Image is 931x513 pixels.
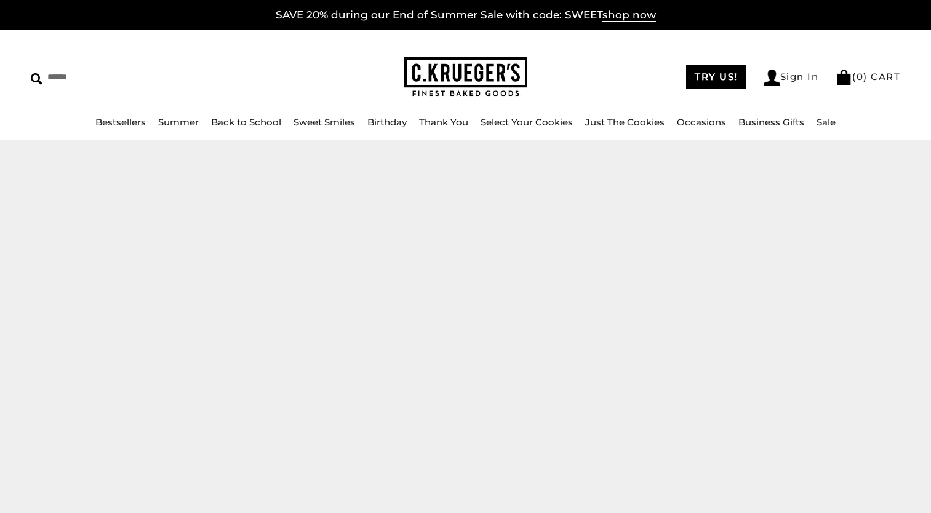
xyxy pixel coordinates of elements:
span: shop now [602,9,656,22]
a: Summer [158,116,199,128]
a: Sign In [764,70,819,86]
a: Business Gifts [738,116,804,128]
img: Bag [836,70,852,85]
span: 0 [857,71,864,82]
a: Birthday [367,116,407,128]
a: TRY US! [686,65,746,89]
a: Bestsellers [95,116,146,128]
a: Thank You [419,116,468,128]
a: SAVE 20% during our End of Summer Sale with code: SWEETshop now [276,9,656,22]
img: C.KRUEGER'S [404,57,527,97]
a: Sale [817,116,836,128]
a: Occasions [677,116,726,128]
input: Search [31,68,237,87]
a: (0) CART [836,71,900,82]
a: Select Your Cookies [481,116,573,128]
a: Sweet Smiles [294,116,355,128]
a: Just The Cookies [585,116,665,128]
img: Account [764,70,780,86]
a: Back to School [211,116,281,128]
img: Search [31,73,42,85]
